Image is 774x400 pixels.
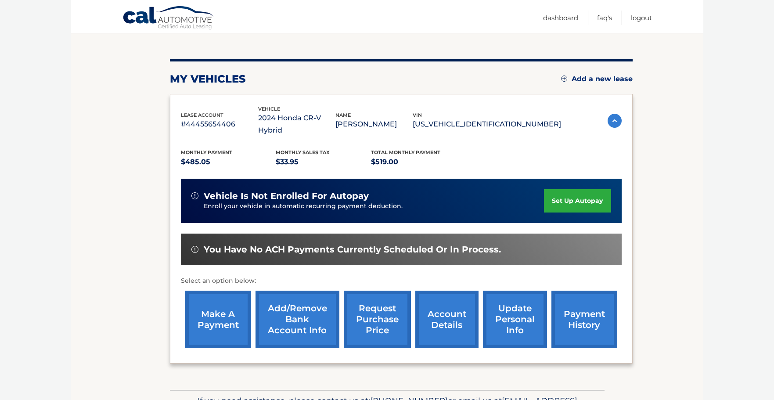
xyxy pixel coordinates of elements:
[276,149,330,155] span: Monthly sales Tax
[561,75,633,83] a: Add a new lease
[258,106,280,112] span: vehicle
[631,11,652,25] a: Logout
[335,112,351,118] span: name
[204,244,501,255] span: You have no ACH payments currently scheduled or in process.
[170,72,246,86] h2: my vehicles
[276,156,371,168] p: $33.95
[413,112,422,118] span: vin
[181,149,232,155] span: Monthly Payment
[181,156,276,168] p: $485.05
[256,291,339,348] a: Add/Remove bank account info
[191,192,198,199] img: alert-white.svg
[413,118,561,130] p: [US_VEHICLE_IDENTIFICATION_NUMBER]
[181,112,223,118] span: lease account
[371,149,440,155] span: Total Monthly Payment
[344,291,411,348] a: request purchase price
[543,11,578,25] a: Dashboard
[181,118,258,130] p: #44455654406
[122,6,215,31] a: Cal Automotive
[608,114,622,128] img: accordion-active.svg
[181,276,622,286] p: Select an option below:
[561,76,567,82] img: add.svg
[544,189,611,213] a: set up autopay
[551,291,617,348] a: payment history
[258,112,335,137] p: 2024 Honda CR-V Hybrid
[597,11,612,25] a: FAQ's
[204,202,544,211] p: Enroll your vehicle in automatic recurring payment deduction.
[415,291,479,348] a: account details
[204,191,369,202] span: vehicle is not enrolled for autopay
[335,118,413,130] p: [PERSON_NAME]
[191,246,198,253] img: alert-white.svg
[483,291,547,348] a: update personal info
[371,156,466,168] p: $519.00
[185,291,251,348] a: make a payment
